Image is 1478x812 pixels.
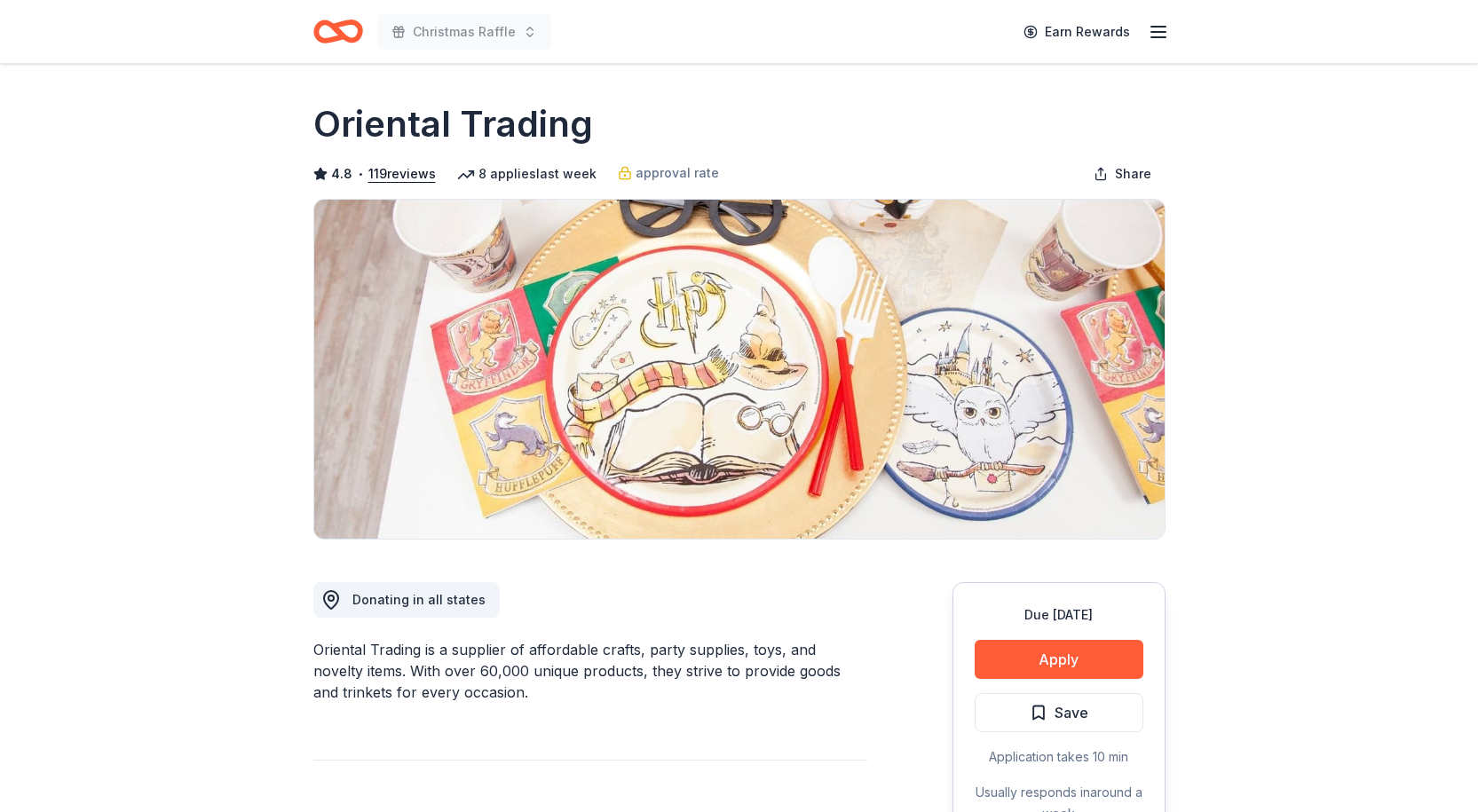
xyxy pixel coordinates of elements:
div: Application takes 10 min [975,746,1143,768]
span: Donating in all states [352,592,486,607]
span: 4.8 [331,163,352,185]
button: Christmas Raffle [377,14,551,50]
button: Share [1079,156,1166,192]
span: • [357,167,363,181]
img: Image for Oriental Trading [314,200,1165,539]
div: Oriental Trading is a supplier of affordable crafts, party supplies, toys, and novelty items. Wit... [313,639,867,703]
button: Save [975,693,1143,732]
a: approval rate [618,162,719,184]
button: 119reviews [368,163,436,185]
a: Earn Rewards [1013,16,1141,48]
span: Save [1055,701,1088,724]
span: Share [1115,163,1151,185]
div: 8 applies last week [457,163,597,185]
span: Christmas Raffle [413,21,516,43]
h1: Oriental Trading [313,99,593,149]
span: approval rate [636,162,719,184]
a: Home [313,11,363,52]
div: Due [DATE] [975,604,1143,626]
button: Apply [975,640,1143,679]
